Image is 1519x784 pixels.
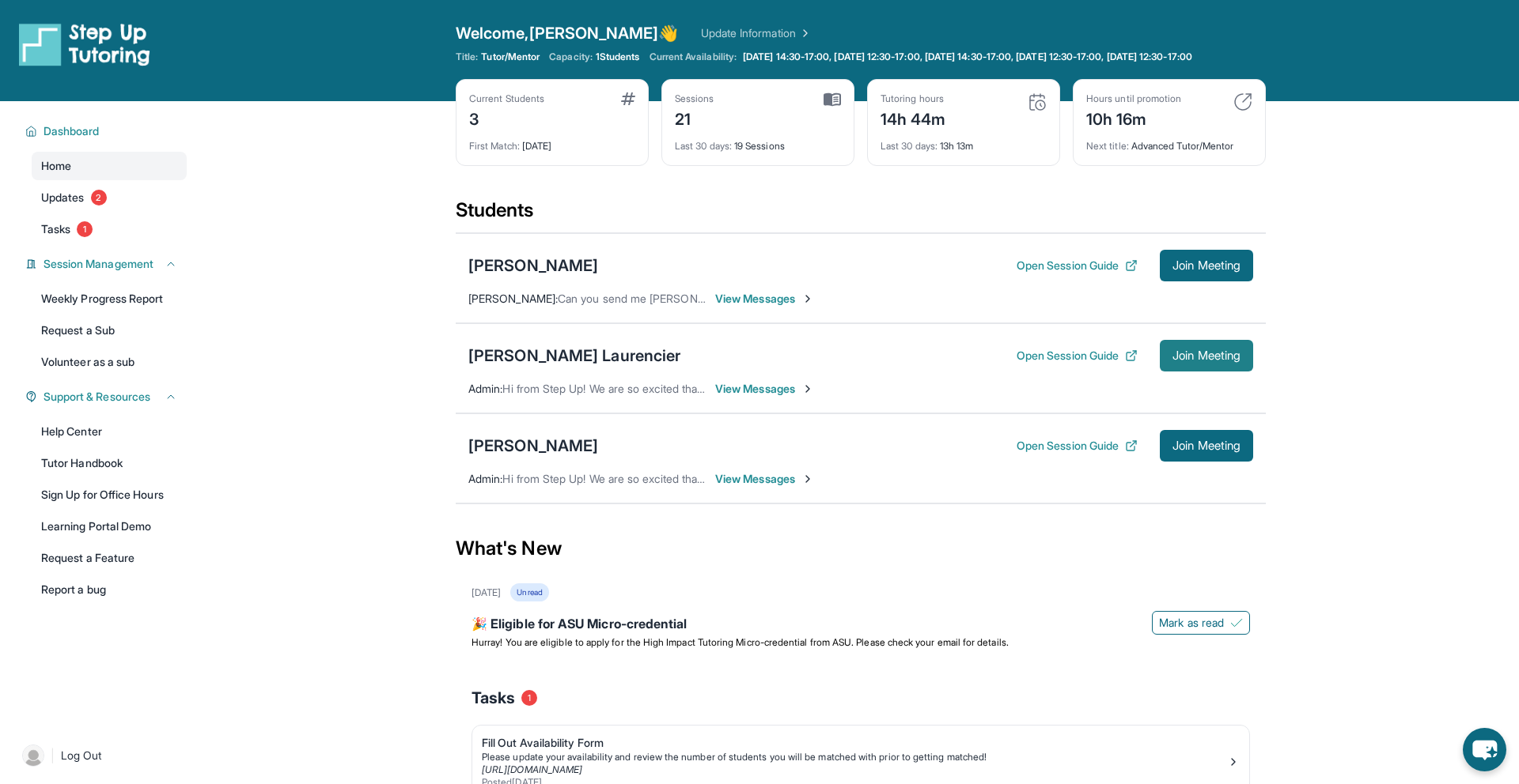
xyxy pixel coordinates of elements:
button: Join Meeting [1160,340,1253,371]
button: Dashboard [37,123,177,139]
div: Students [456,198,1266,232]
div: 10h 16m [1086,105,1181,130]
button: Open Session Guide [1017,258,1138,273]
div: [PERSON_NAME] [468,435,598,457]
a: [URL][DOMAIN_NAME] [482,763,582,775]
span: 1 Students [596,51,640,63]
button: Open Session Guide [1017,348,1138,364]
span: Last 30 days : [881,140,938,152]
div: 19 Sessions [675,130,841,153]
button: chat-button [1463,728,1506,771]
span: 2 [91,190,107,205]
span: Log Out [61,748,102,763]
img: card [621,92,635,105]
span: First Match : [469,140,520,152]
a: |Log Out [16,738,187,773]
button: Join Meeting [1160,250,1253,281]
img: card [1028,92,1047,111]
img: Mark as read [1230,616,1243,629]
div: Fill Out Availability Form [482,735,1227,751]
img: Chevron Right [796,25,812,41]
div: 14h 44m [881,105,946,130]
div: [DATE] [469,130,635,153]
span: Hurray! You are eligible to apply for the High Impact Tutoring Micro-credential from ASU. Please ... [472,636,1009,648]
a: Updates2 [32,183,187,212]
div: 3 [469,105,544,130]
a: Tutor Handbook [32,449,187,477]
img: Chevron-Right [801,473,814,485]
img: user-img [22,744,44,767]
button: Mark as read [1152,611,1250,635]
span: Current Availability: [650,51,737,63]
span: Tasks [41,221,70,237]
div: 13h 13m [881,130,1047,153]
a: Report a bug [32,575,187,604]
span: Dashboard [44,123,100,139]
span: View Messages [715,471,814,487]
div: Unread [510,583,548,601]
img: Chevron-Right [801,383,814,395]
a: Tasks1 [32,215,187,243]
span: | [51,746,55,765]
img: Chevron-Right [801,292,814,305]
div: Tutoring hours [881,92,946,105]
button: Join Meeting [1160,430,1253,462]
div: What's New [456,514,1266,583]
a: Update Information [701,25,812,41]
a: Home [32,152,187,180]
span: Session Management [44,256,153,272]
span: View Messages [715,291,814,307]
div: Please update your availability and review the number of students you will be matched with prior ... [482,751,1227,763]
div: Hours until promotion [1086,92,1181,105]
a: Request a Sub [32,316,187,345]
span: View Messages [715,381,814,397]
a: Learning Portal Demo [32,512,187,541]
a: Volunteer as a sub [32,348,187,376]
div: 🎉 Eligible for ASU Micro-credential [472,614,1250,636]
img: logo [19,22,150,66]
span: 1 [521,690,537,706]
span: Join Meeting [1172,261,1241,270]
span: Can you send me [PERSON_NAME]'s homework? [558,292,808,305]
a: [DATE] 14:30-17:00, [DATE] 12:30-17:00, [DATE] 14:30-17:00, [DATE] 12:30-17:00, [DATE] 12:30-17:00 [740,51,1195,63]
a: Help Center [32,417,187,446]
span: [PERSON_NAME] : [468,292,558,305]
span: Join Meeting [1172,351,1241,360]
img: card [1233,92,1252,111]
span: 1 [77,221,93,237]
a: Weekly Progress Report [32,285,187,313]
span: Tasks [472,687,515,709]
span: Welcome, [PERSON_NAME] 👋 [456,22,679,44]
div: [DATE] [472,586,501,599]
div: Sessions [675,92,714,105]
div: 21 [675,105,714,130]
span: Admin : [468,382,502,395]
span: Mark as read [1159,615,1224,631]
button: Support & Resources [37,389,177,405]
span: Home [41,158,71,174]
span: Tutor/Mentor [481,51,540,63]
span: Admin : [468,472,502,485]
span: Capacity: [549,51,593,63]
span: Last 30 days : [675,140,732,152]
div: Advanced Tutor/Mentor [1086,130,1252,153]
span: Support & Resources [44,389,150,405]
div: [PERSON_NAME] Laurencier [468,345,680,367]
span: Next title : [1086,140,1129,152]
button: Session Management [37,256,177,272]
a: Sign Up for Office Hours [32,481,187,509]
div: Current Students [469,92,544,105]
span: Updates [41,190,85,205]
span: Title: [456,51,478,63]
button: Open Session Guide [1017,438,1138,454]
a: Request a Feature [32,544,187,572]
span: [DATE] 14:30-17:00, [DATE] 12:30-17:00, [DATE] 14:30-17:00, [DATE] 12:30-17:00, [DATE] 12:30-17:00 [743,51,1192,63]
span: Join Meeting [1172,441,1241,450]
img: card [824,92,841,107]
div: [PERSON_NAME] [468,254,598,277]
